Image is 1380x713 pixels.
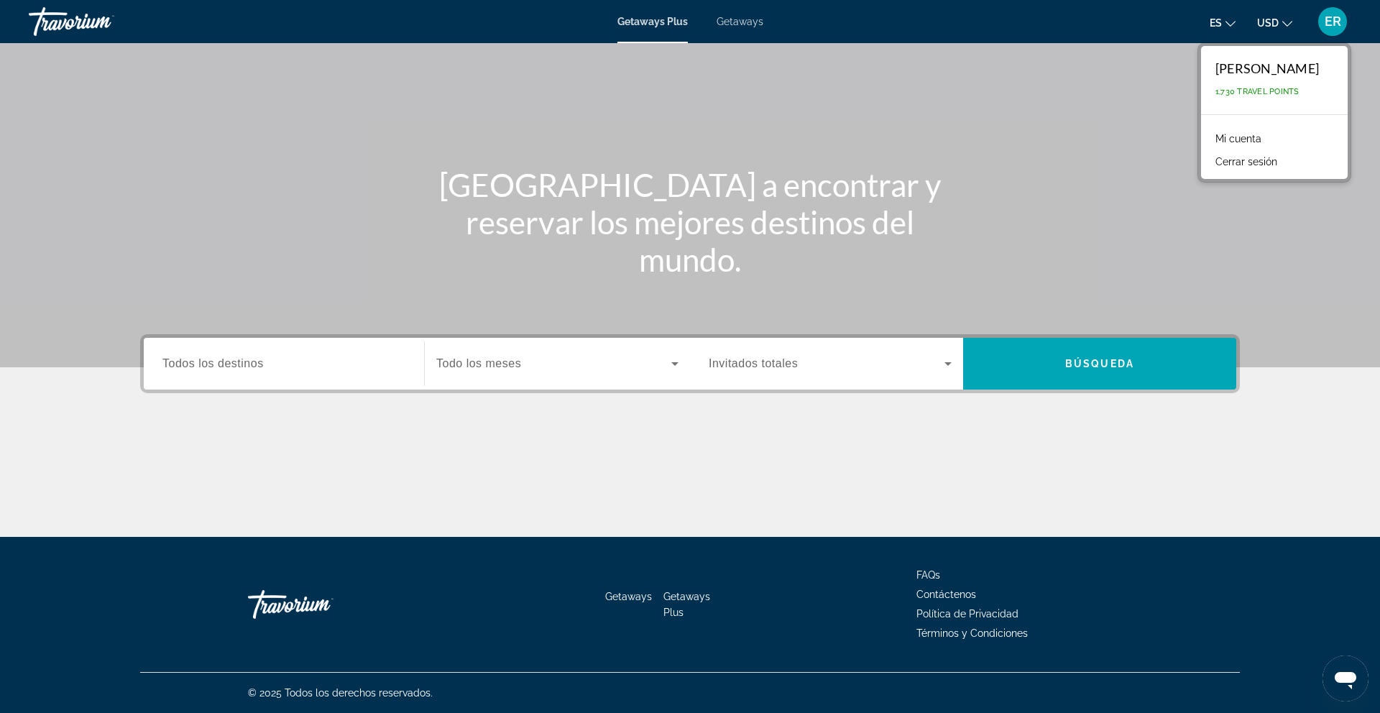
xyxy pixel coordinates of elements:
[916,608,1018,620] a: Política de Privacidad
[1322,655,1368,701] iframe: Button to launch messaging window
[1325,14,1341,29] span: ER
[1215,87,1299,96] span: 1,730 Travel Points
[617,16,688,27] a: Getaways Plus
[916,569,940,581] a: FAQs
[436,357,521,369] span: Todo los meses
[162,356,405,373] input: Select destination
[663,591,710,618] a: Getaways Plus
[1210,12,1236,33] button: Change language
[29,3,172,40] a: Travorium
[162,357,264,369] span: Todos los destinos
[1208,152,1284,171] button: Cerrar sesión
[144,338,1236,390] div: Search widget
[1314,6,1351,37] button: User Menu
[248,687,433,699] span: © 2025 Todos los derechos reservados.
[1210,17,1222,29] span: es
[963,338,1236,390] button: Search
[1065,358,1134,369] span: Búsqueda
[1257,17,1279,29] span: USD
[1208,129,1269,148] a: Mi cuenta
[248,583,392,626] a: Go Home
[916,589,976,600] a: Contáctenos
[420,166,960,278] h1: [GEOGRAPHIC_DATA] a encontrar y reservar los mejores destinos del mundo.
[717,16,763,27] a: Getaways
[709,357,798,369] span: Invitados totales
[916,627,1028,639] a: Términos y Condiciones
[1215,60,1319,76] div: [PERSON_NAME]
[605,591,652,602] a: Getaways
[1257,12,1292,33] button: Change currency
